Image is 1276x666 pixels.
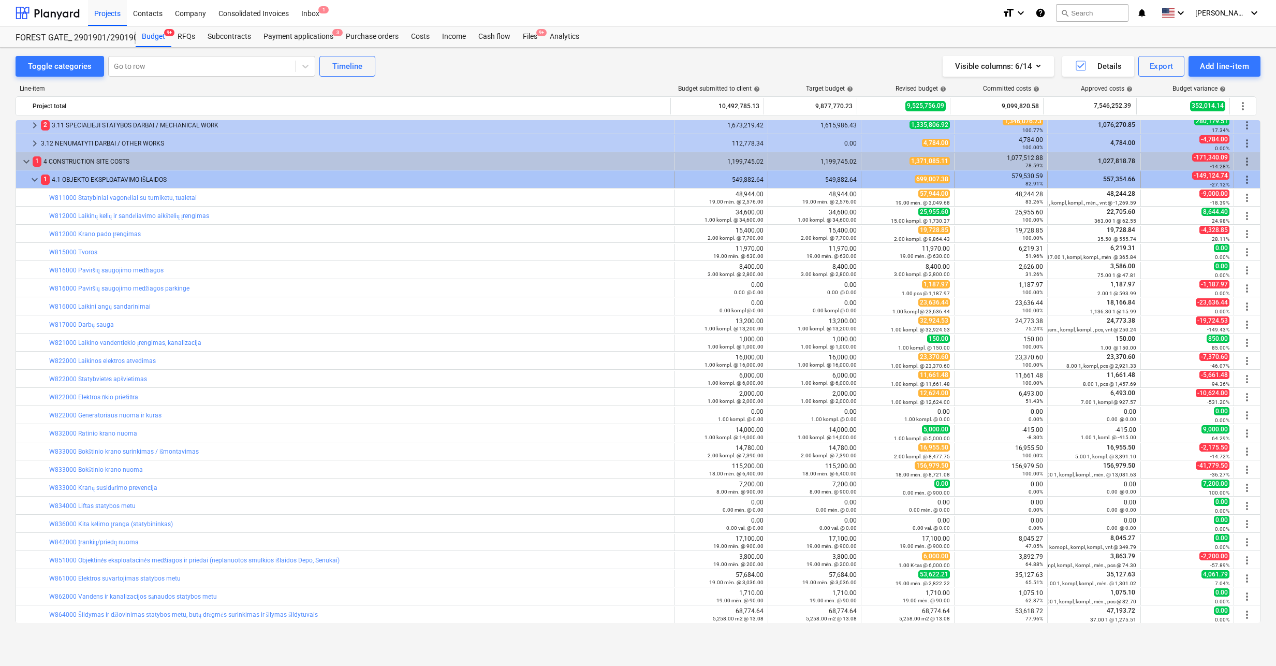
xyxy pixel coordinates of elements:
span: More actions [1241,391,1253,403]
span: More actions [1241,536,1253,548]
span: 23,370.60 [1106,353,1136,360]
span: More actions [1241,518,1253,530]
a: W833000 Kranų susidūrimo prevencija [49,484,157,491]
span: 1,187.97 [922,280,950,288]
small: 2.00 kompl. @ 7,700.00 [708,235,764,241]
small: 1.00 kompl. @ 16,000.00 [705,362,764,368]
small: 1.00 kompl. @ 11,661.48 [891,381,950,387]
span: More actions [1241,246,1253,258]
small: 75.00 1 @ 47.81 [1097,272,1136,278]
a: W851000 Objektinės eksploatacinės medžiagos ir priedai (neplanuotos smulkios išlaidos Depo, Senukai) [49,557,340,564]
small: 0.00% [1215,254,1229,260]
span: More actions [1241,192,1253,204]
span: 1,335,806.92 [910,121,950,129]
div: RFQs [171,26,201,47]
button: Visible columns:6/14 [943,56,1054,77]
small: 99.00 1, asm., kompl, kompl., pcs, vnt @ 250.24 [1026,327,1136,332]
button: Toggle categories [16,56,104,77]
span: 11,661.48 [918,371,950,379]
div: 549,882.64 [772,176,857,183]
small: 78.59% [1025,163,1043,168]
small: 100.00% [1022,380,1043,386]
i: keyboard_arrow_down [1248,7,1260,19]
small: 19.00 mėn. @ 630.00 [900,253,950,259]
span: More actions [1241,337,1253,349]
i: keyboard_arrow_down [1015,7,1027,19]
div: 19,728.85 [959,227,1043,241]
small: 24.98% [1212,218,1229,224]
span: More actions [1241,210,1253,222]
div: 3.12 NENUMATYTI DARBAI / OTHER WORKS [41,135,670,152]
span: More actions [1241,300,1253,313]
span: 57,944.00 [918,190,950,198]
span: 11,661.48 [1106,371,1136,379]
div: 579,530.59 [959,172,1043,187]
a: W812000 Laikinų kelių ir sandėliavimo aikštelių įrengimas [49,212,209,220]
small: -38.00 1, kompl, kompl., mėn., vnt @ -1,269.59 [1030,200,1136,206]
small: -46.07% [1210,363,1229,369]
div: 34,600.00 [772,209,857,223]
a: W821000 Laikino vandentiekio įrengimas, kanalizacija [49,339,201,346]
span: 3,586.00 [1109,263,1136,270]
a: Analytics [544,26,585,47]
div: 0.00 [679,281,764,296]
span: help [1218,86,1226,92]
span: keyboard_arrow_right [28,119,41,132]
span: 9,525,756.09 [905,101,946,111]
span: keyboard_arrow_down [28,173,41,186]
span: 23,636.44 [918,298,950,307]
div: 1,187.97 [959,281,1043,296]
div: 4 CONSTRUCTION SITE COSTS [33,153,670,170]
span: 24,773.38 [1106,317,1136,324]
div: Approved costs [1081,85,1133,92]
i: notifications [1137,7,1147,19]
a: Files9+ [517,26,544,47]
span: help [1031,86,1039,92]
span: 6,219.31 [1109,244,1136,252]
a: W833000 Bokštinio krano nuoma [49,466,143,473]
button: Search [1056,4,1128,22]
small: 3.00 kompl. @ 2,800.00 [801,271,857,277]
span: More actions [1241,572,1253,585]
a: W833000 Bokštinio krano surinkimas / išmontavimas [49,448,199,455]
small: 0.00% [1215,309,1229,314]
div: FOREST GATE_ 2901901/2901902/2901903 [16,33,123,44]
span: keyboard_arrow_down [20,155,33,168]
span: 25,955.60 [918,208,950,216]
span: -9,000.00 [1199,190,1229,198]
div: 0.00 [679,299,764,314]
small: 19.00 mėn. @ 630.00 [713,253,764,259]
span: 3 [332,29,343,36]
span: More actions [1241,609,1253,621]
div: 25,955.60 [959,209,1043,223]
small: 8.00 1, pcs @ 1,457.69 [1083,381,1136,387]
small: 1.00 kompl @ 23,636.44 [892,309,950,314]
a: Cash flow [472,26,517,47]
div: 23,370.60 [959,354,1043,368]
div: 48,244.28 [959,191,1043,205]
div: Line-item [16,85,671,92]
small: 1,136.30 1 @ 15.99 [1090,309,1136,314]
span: -7,370.60 [1199,353,1229,361]
small: 19.00 mėn. @ 2,576.00 [802,199,857,205]
a: W862000 Vandens ir kanalizacijos sąnaudos statybos metu [49,593,217,600]
span: 0.00 [1214,262,1229,270]
button: Add line-item [1189,56,1260,77]
small: 19.00 mėn. @ 630.00 [806,253,857,259]
a: Purchase orders [340,26,405,47]
small: 1.00 @ 150.00 [1101,345,1136,351]
a: W815000 Tvoros [49,249,97,256]
div: Add line-item [1200,60,1249,73]
div: 1,000.00 [679,336,764,350]
span: 32,924.53 [918,316,950,325]
span: 0.00 [1214,244,1229,252]
div: 0.00 [772,299,857,314]
span: help [752,86,760,92]
div: Budget [136,26,171,47]
div: Budget submitted to client [678,85,760,92]
div: 549,882.64 [679,176,764,183]
div: 11,970.00 [679,245,764,259]
a: Subcontracts [201,26,257,47]
small: 1.00 kompl. @ 1,000.00 [708,344,764,350]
